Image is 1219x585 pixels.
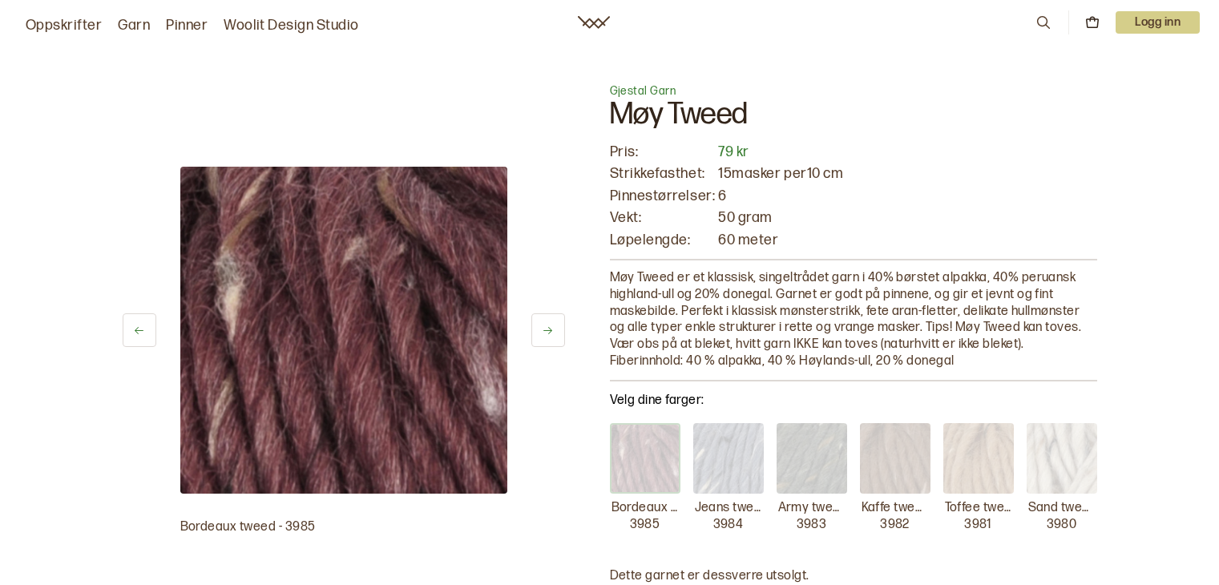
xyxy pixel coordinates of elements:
[610,423,680,494] img: Bordeaux tweed
[610,143,716,161] p: Pris:
[964,517,992,534] p: 3981
[630,517,660,534] p: 3985
[610,270,1097,370] p: Møy Tweed er et klassisk, singeltrådet garn i 40% børstet alpakka, 40% peruansk highland-ull og 2...
[180,167,507,494] img: Bilde av garn
[166,14,208,37] a: Pinner
[118,14,150,37] a: Garn
[945,500,1012,517] p: Toffee tweed
[1047,517,1077,534] p: 3980
[610,187,716,205] p: Pinnestørrelser:
[610,231,716,249] p: Løpelengde:
[610,99,1097,143] h1: Møy Tweed
[693,423,764,494] img: Jeans tweed
[862,500,929,517] p: Kaffe tweed
[610,164,716,183] p: Strikkefasthet:
[578,16,610,29] a: Woolit
[180,519,507,536] p: Bordeaux tweed - 3985
[1116,11,1200,34] p: Logg inn
[1027,423,1097,494] img: Sand tweed
[718,164,1096,183] p: 15 masker per 10 cm
[860,423,930,494] img: Kaffe tweed
[718,187,1096,205] p: 6
[718,208,1096,227] p: 50 gram
[695,500,762,517] p: Jeans tweed
[718,143,1096,161] p: 79 kr
[778,500,846,517] p: Army tweed
[1116,11,1200,34] button: User dropdown
[224,14,359,37] a: Woolit Design Studio
[610,391,1097,410] p: Velg dine farger:
[777,423,847,494] img: Army tweed
[612,500,679,517] p: Bordeaux tweed
[610,208,716,227] p: Vekt:
[880,517,910,534] p: 3982
[610,84,676,98] span: Gjestal Garn
[943,423,1014,494] img: Toffee tweed
[718,231,1096,249] p: 60 meter
[610,568,1097,585] p: Dette garnet er dessverre utsolgt.
[1028,500,1096,517] p: Sand tweed
[713,517,744,534] p: 3984
[797,517,827,534] p: 3983
[26,14,102,37] a: Oppskrifter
